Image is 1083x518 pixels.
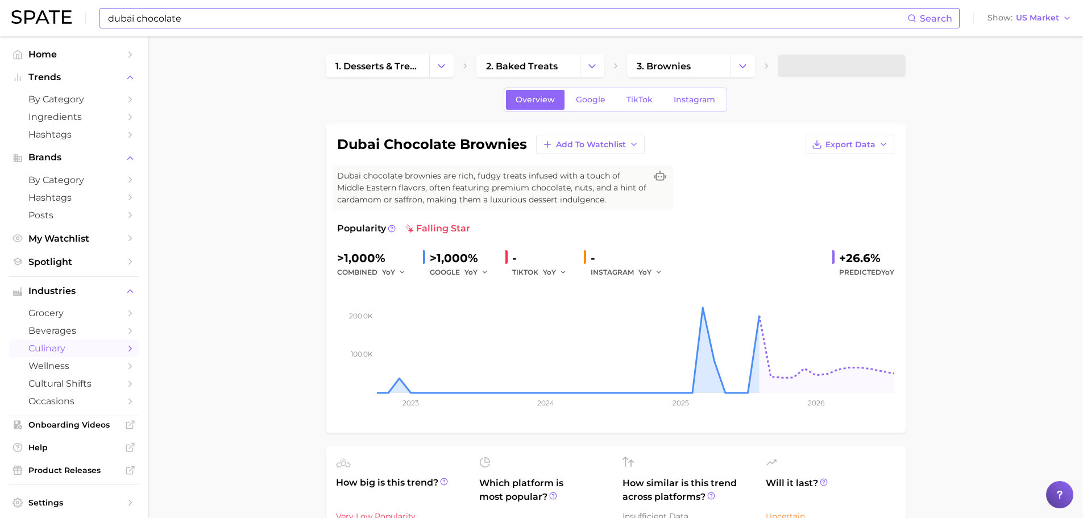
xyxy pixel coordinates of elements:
a: My Watchlist [9,230,139,247]
a: Product Releases [9,462,139,479]
a: Posts [9,206,139,224]
button: Change Category [580,55,604,77]
span: YoY [464,267,478,277]
a: Onboarding Videos [9,416,139,433]
div: +26.6% [839,249,894,267]
a: culinary [9,339,139,357]
button: Brands [9,149,139,166]
span: 2. baked treats [486,61,558,72]
input: Search here for a brand, industry, or ingredient [107,9,907,28]
div: GOOGLE [430,266,496,279]
a: Home [9,45,139,63]
a: Settings [9,494,139,511]
a: Hashtags [9,126,139,143]
tspan: 2026 [807,399,824,407]
div: INSTAGRAM [591,266,670,279]
span: Show [987,15,1013,21]
img: falling star [405,224,414,233]
a: Ingredients [9,108,139,126]
span: >1,000% [430,251,478,265]
span: Dubai chocolate brownies are rich, fudgy treats infused with a touch of Middle Eastern flavors, o... [337,170,646,206]
span: Posts [28,210,119,221]
span: TikTok [626,95,653,105]
span: wellness [28,360,119,371]
button: Add to Watchlist [536,135,645,154]
a: 3. brownies [627,55,731,77]
span: My Watchlist [28,233,119,244]
tspan: 2025 [673,399,689,407]
button: Change Category [429,55,454,77]
button: Export Data [806,135,894,154]
button: YoY [382,266,406,279]
a: grocery [9,304,139,322]
a: Overview [506,90,565,110]
div: TIKTOK [512,266,575,279]
tspan: 2024 [537,399,554,407]
span: Hashtags [28,129,119,140]
button: ShowUS Market [985,11,1074,26]
span: YoY [543,267,556,277]
a: by Category [9,90,139,108]
a: TikTok [617,90,662,110]
div: - [591,249,670,267]
span: Search [920,13,952,24]
span: Instagram [674,95,715,105]
span: Which platform is most popular? [479,476,609,514]
div: - [512,249,575,267]
span: Add to Watchlist [556,140,626,150]
span: >1,000% [337,251,385,265]
span: cultural shifts [28,378,119,389]
span: Hashtags [28,192,119,203]
span: by Category [28,175,119,185]
span: Popularity [337,222,386,235]
a: wellness [9,357,139,375]
span: US Market [1016,15,1059,21]
span: Product Releases [28,465,119,475]
a: cultural shifts [9,375,139,392]
span: Google [576,95,605,105]
span: Spotlight [28,256,119,267]
span: Onboarding Videos [28,420,119,430]
button: YoY [543,266,567,279]
button: YoY [638,266,663,279]
span: How big is this trend? [336,476,466,504]
a: 1. desserts & treats [326,55,429,77]
span: culinary [28,343,119,354]
img: SPATE [11,10,72,24]
span: Settings [28,498,119,508]
div: combined [337,266,414,279]
span: 1. desserts & treats [335,61,420,72]
tspan: 2023 [403,399,419,407]
span: Will it last? [766,476,895,504]
span: YoY [881,268,894,276]
button: YoY [464,266,489,279]
span: by Category [28,94,119,105]
span: Predicted [839,266,894,279]
a: Hashtags [9,189,139,206]
a: occasions [9,392,139,410]
span: Home [28,49,119,60]
a: beverages [9,322,139,339]
span: 3. brownies [637,61,691,72]
span: YoY [382,267,395,277]
span: falling star [405,222,470,235]
span: grocery [28,308,119,318]
button: Trends [9,69,139,86]
a: Help [9,439,139,456]
a: Instagram [664,90,725,110]
a: Google [566,90,615,110]
a: Spotlight [9,253,139,271]
span: Export Data [825,140,875,150]
span: beverages [28,325,119,336]
span: Ingredients [28,111,119,122]
button: Change Category [731,55,755,77]
span: Help [28,442,119,453]
a: 2. baked treats [476,55,580,77]
span: Trends [28,72,119,82]
span: Industries [28,286,119,296]
span: occasions [28,396,119,407]
span: Overview [516,95,555,105]
span: How similar is this trend across platforms? [623,476,752,504]
h1: dubai chocolate brownies [337,138,527,151]
a: by Category [9,171,139,189]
